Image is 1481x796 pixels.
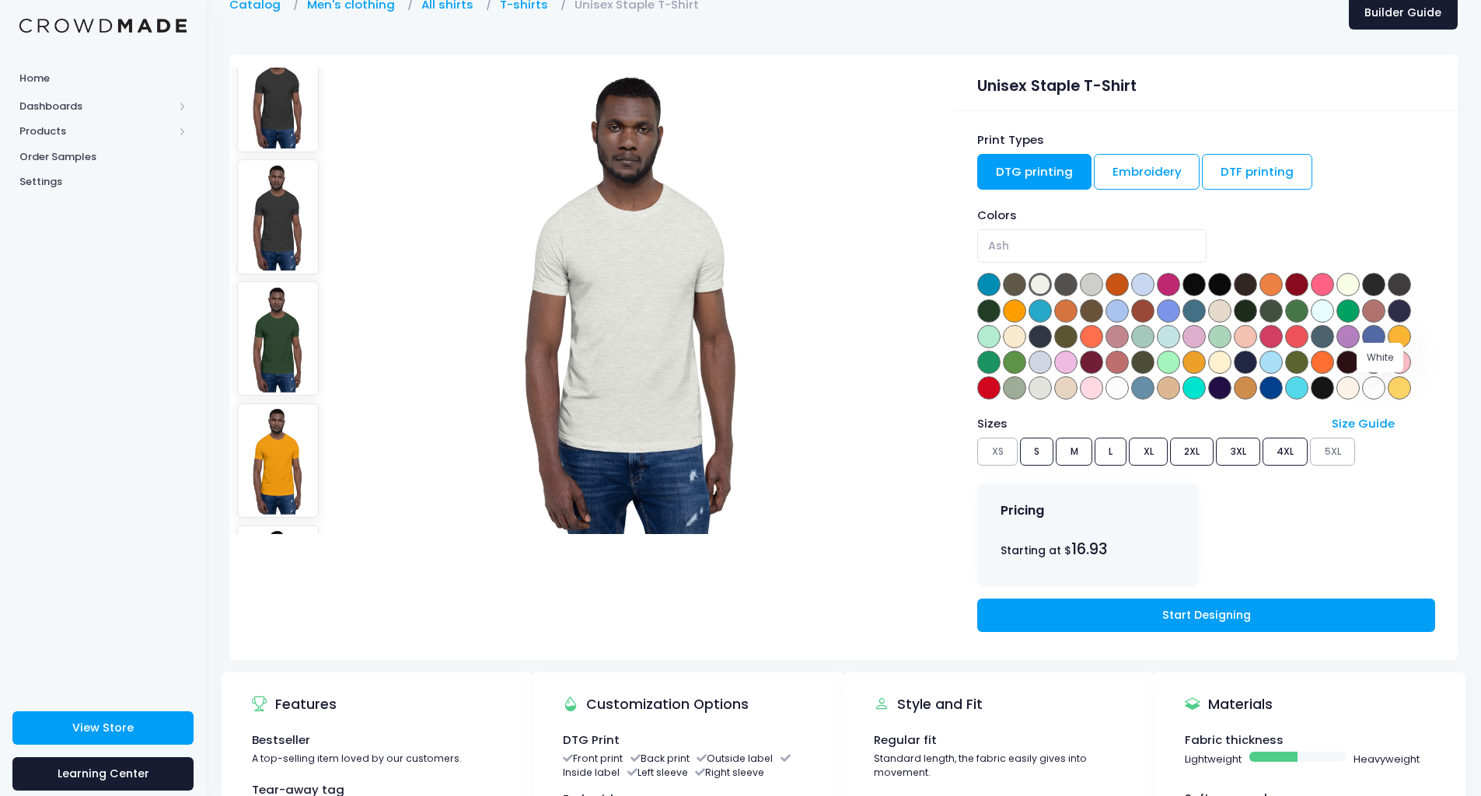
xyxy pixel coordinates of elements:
[1332,415,1395,431] a: Size Guide
[19,99,173,114] span: Dashboards
[1202,154,1312,190] a: DTF printing
[12,757,194,791] a: Learning Center
[1354,752,1420,767] span: Heavyweight
[72,720,134,735] span: View Store
[1185,752,1242,767] span: Lightweight
[252,731,502,749] div: Bestseller
[630,752,690,765] li: Back print
[1249,752,1347,762] span: Basic example
[627,766,688,779] li: Left sleeve
[19,174,187,190] span: Settings
[19,149,187,165] span: Order Samples
[252,683,337,727] div: Features
[1185,731,1435,749] div: Fabric thickness
[19,124,173,139] span: Products
[977,599,1434,632] a: Start Designing
[1001,538,1176,560] div: Starting at $
[977,131,1434,148] div: Print Types
[697,752,773,765] li: Outside label
[563,752,791,780] li: Inside label
[563,683,749,727] div: Customization Options
[1185,683,1273,727] div: Materials
[874,731,1124,749] div: Regular fit
[977,154,1092,190] a: DTG printing
[874,683,983,727] div: Style and Fit
[252,752,502,766] div: A top-selling item loved by our customers.
[19,71,187,86] span: Home
[1094,154,1200,190] a: Embroidery
[970,415,1325,432] div: Sizes
[874,752,1124,780] div: Standard length, the fabric easily gives into movement.
[563,731,813,749] div: DTG Print
[695,766,764,779] li: Right sleeve
[1001,503,1044,518] h4: Pricing
[58,766,149,781] span: Learning Center
[977,68,1434,98] div: Unisex Staple T-Shirt
[1071,539,1107,560] span: 16.93
[977,229,1206,263] span: Ash
[19,19,187,33] img: Logo
[977,207,1434,224] div: Colors
[563,752,623,765] li: Front print
[12,711,194,745] a: View Store
[1357,343,1403,372] div: White
[988,238,1009,254] span: Ash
